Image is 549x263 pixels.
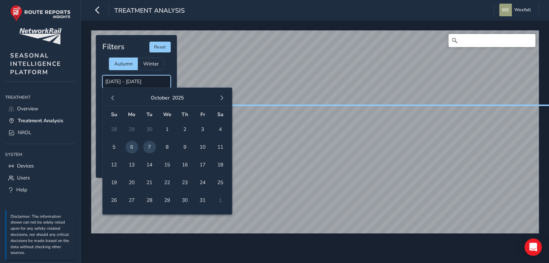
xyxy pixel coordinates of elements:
[149,42,171,52] button: Reset
[161,194,174,207] span: 29
[214,123,227,136] span: 4
[214,158,227,171] span: 18
[143,194,156,207] span: 28
[161,123,174,136] span: 1
[196,176,209,189] span: 24
[499,4,512,16] img: diamond-layout
[143,158,156,171] span: 14
[108,176,120,189] span: 19
[514,4,531,16] span: Wexfall
[163,111,171,118] span: We
[10,51,61,76] span: SEASONAL INTELLIGENCE PLATFORM
[17,105,38,112] span: Overview
[19,28,61,44] img: customer logo
[143,60,159,67] span: Winter
[214,141,227,153] span: 11
[448,34,535,47] input: Search
[109,58,138,70] div: Autumn
[18,117,63,124] span: Treatment Analysis
[143,141,156,153] span: 7
[125,194,138,207] span: 27
[146,111,152,118] span: Tu
[151,94,170,101] button: October
[5,184,76,196] a: Help
[200,111,205,118] span: Fr
[5,172,76,184] a: Users
[214,176,227,189] span: 25
[179,176,191,189] span: 23
[196,158,209,171] span: 17
[108,194,120,207] span: 26
[161,176,174,189] span: 22
[179,194,191,207] span: 30
[102,42,124,51] h4: Filters
[128,111,135,118] span: Mo
[5,92,76,103] div: Treatment
[179,123,191,136] span: 2
[108,141,120,153] span: 5
[5,160,76,172] a: Devices
[10,214,72,256] p: Disclaimer: The information shown can not be solely relied upon for any safety-related decisions,...
[108,158,120,171] span: 12
[111,111,117,118] span: Su
[217,111,224,118] span: Sa
[182,111,188,118] span: Th
[18,129,31,136] span: NROL
[91,30,539,238] canvas: Map
[114,6,185,16] span: Treatment Analysis
[125,158,138,171] span: 13
[5,127,76,139] a: NROL
[125,141,138,153] span: 6
[196,141,209,153] span: 10
[499,4,533,16] button: Wexfall
[179,158,191,171] span: 16
[17,174,30,181] span: Users
[16,186,27,193] span: Help
[5,103,76,115] a: Overview
[196,123,209,136] span: 3
[10,5,71,21] img: rr logo
[172,94,184,101] button: 2025
[5,115,76,127] a: Treatment Analysis
[161,141,174,153] span: 8
[114,60,133,67] span: Autumn
[143,176,156,189] span: 21
[138,58,164,70] div: Winter
[125,176,138,189] span: 20
[196,194,209,207] span: 31
[524,238,542,256] div: Open Intercom Messenger
[5,149,76,160] div: System
[161,158,174,171] span: 15
[179,141,191,153] span: 9
[17,162,34,169] span: Devices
